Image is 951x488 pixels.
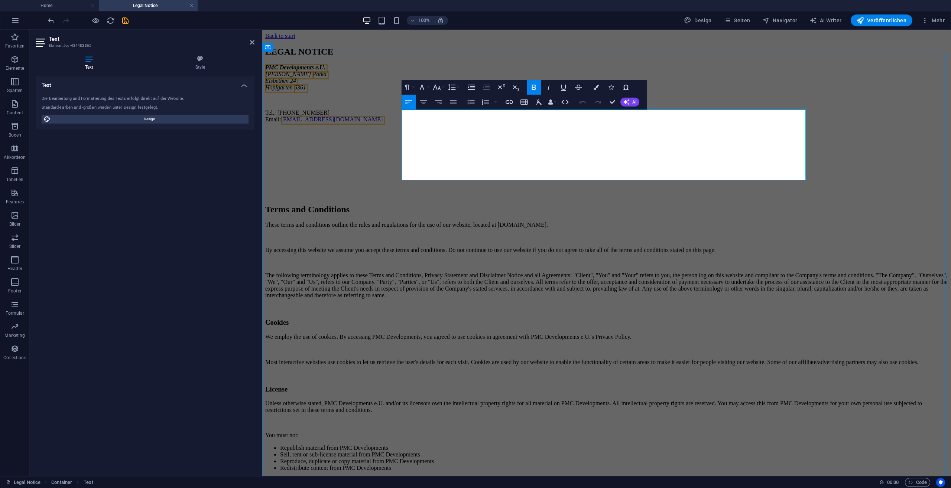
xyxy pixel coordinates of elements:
[556,80,571,95] button: Underline (Ctrl+U)
[6,65,25,71] p: Elemente
[464,80,478,95] button: Increase Indent
[437,17,444,24] i: Bei Größenänderung Zoomstufe automatisch an das gewählte Gerät anpassen.
[6,177,23,183] p: Tabellen
[84,478,93,487] span: Klick zum Auswählen. Doppelklick zum Bearbeiten
[19,86,121,93] a: [EMAIL_ADDRESS][DOMAIN_NAME]
[407,16,433,25] button: 100%
[502,95,516,109] button: Insert Link
[684,17,712,24] span: Design
[91,16,100,25] button: Klicke hier, um den Vorschau-Modus zu verlassen
[724,17,750,24] span: Seiten
[606,95,620,109] button: Confirm (Ctrl+⏎)
[4,154,26,160] p: Akkordeon
[806,14,845,26] button: AI Writer
[591,95,605,109] button: Redo (Ctrl+Shift+Z)
[6,199,24,205] p: Features
[619,80,633,95] button: Special Characters
[857,17,906,24] span: Veröffentlichen
[576,95,590,109] button: Undo (Ctrl+Z)
[547,95,557,109] button: Data Bindings
[121,16,130,25] i: Save (Ctrl+S)
[3,41,49,48] span: [PERSON_NAME]
[51,478,72,487] span: Klick zum Auswählen. Doppelklick zum Bearbeiten
[887,478,899,487] span: 00 00
[3,80,686,93] p: Tel.: [PHONE_NUMBER] Email:
[589,80,603,95] button: Colors
[527,80,541,95] button: Bold (Ctrl+B)
[36,76,254,90] h4: Text
[47,16,55,25] i: Rückgängig: change_data (Strg+Z)
[478,95,493,109] button: Ordered List
[571,80,585,95] button: Strikethrough
[3,35,63,41] span: PMC Developments e.U.
[3,55,30,61] span: Hopfgarten
[7,110,23,116] p: Content
[921,17,945,24] span: Mehr
[49,42,240,49] h3: Element #ed-424482365
[851,14,912,26] button: Veröffentlichen
[51,41,64,48] span: Patka
[106,16,115,25] i: Seite neu laden
[146,55,255,71] h4: Style
[762,17,798,24] span: Navigator
[632,100,636,104] span: AI
[416,95,431,109] button: Align Center
[681,14,715,26] button: Design
[106,16,115,25] button: reload
[721,14,753,26] button: Seiten
[8,288,22,294] p: Footer
[3,48,34,54] span: Elsbethen 24
[42,115,249,124] button: Design
[620,98,639,107] button: AI
[464,95,478,109] button: Unordered List
[936,478,945,487] button: Usercentrics
[7,88,23,94] p: Spalten
[479,80,493,95] button: Decrease Indent
[99,1,198,10] h4: Legal Notice
[809,17,842,24] span: AI Writer
[431,80,445,95] button: Font Size
[5,43,25,49] p: Favoriten
[51,478,93,487] nav: breadcrumb
[517,95,531,109] button: Insert Table
[542,80,556,95] button: Italic (Ctrl+I)
[402,95,416,109] button: Align Left
[6,310,25,316] p: Formular
[759,14,801,26] button: Navigator
[558,95,572,109] button: HTML
[3,355,26,361] p: Collections
[9,132,21,138] p: Boxen
[53,115,246,124] span: Design
[532,95,546,109] button: Clear Formatting
[493,95,499,109] button: Ordered List
[494,80,508,95] button: Superscript
[418,16,430,25] h6: 100%
[446,80,460,95] button: Line Height
[416,80,431,95] button: Font Family
[892,479,893,485] span: :
[36,55,146,71] h4: Text
[905,478,930,487] button: Code
[6,478,40,487] a: Klick, um Auswahl aufzuheben. Doppelklick öffnet Seitenverwaltung
[681,14,715,26] div: Design (Strg+Alt+Y)
[402,80,416,95] button: Paragraph Format
[431,95,445,109] button: Align Right
[4,333,25,338] p: Marketing
[32,55,44,61] span: 6361
[918,14,948,26] button: Mehr
[7,266,22,272] p: Header
[908,478,927,487] span: Code
[9,221,21,227] p: Bilder
[46,16,55,25] button: undo
[509,80,523,95] button: Subscript
[42,96,249,102] div: Die Bearbeitung und Formatierung des Texts erfolgt direkt auf der Website.
[42,105,249,111] div: Standard-Farben und -größen werden unter Design festgelegt.
[879,478,899,487] h6: Session-Zeit
[446,95,460,109] button: Align Justify
[9,243,21,249] p: Slider
[604,80,618,95] button: Icons
[121,16,130,25] button: save
[49,36,254,42] h2: Text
